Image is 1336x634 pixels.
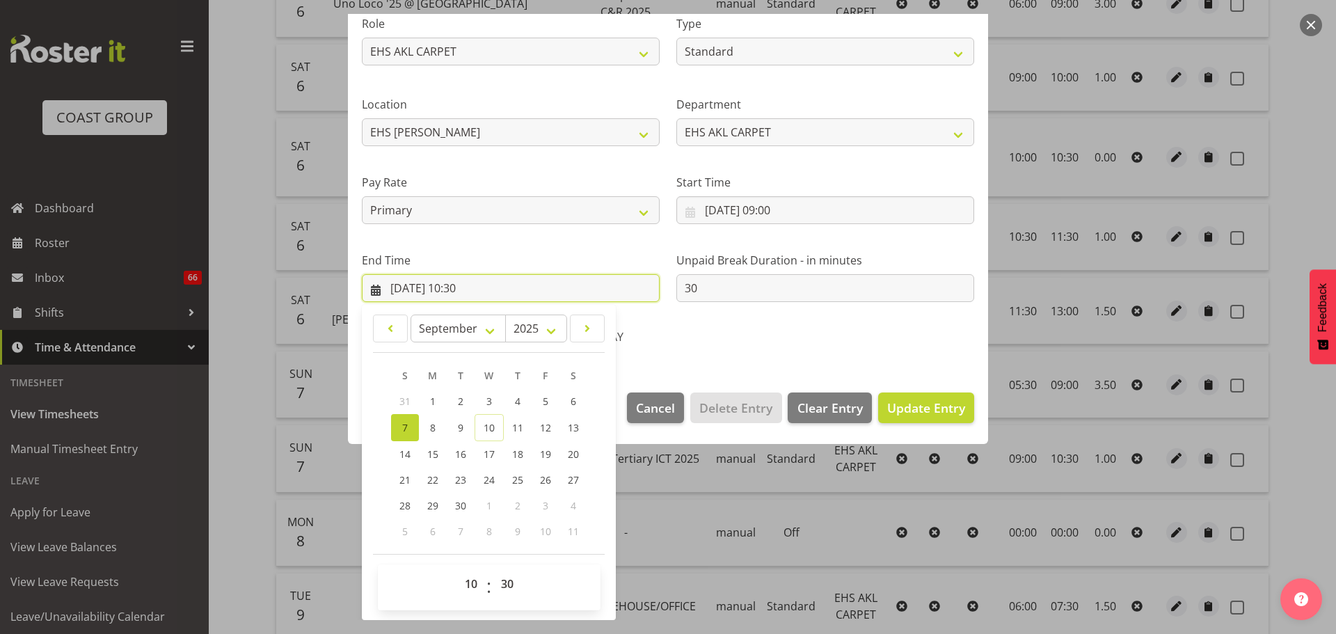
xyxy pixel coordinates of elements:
[391,414,419,441] a: 7
[475,388,504,414] a: 3
[455,473,466,486] span: 23
[362,96,660,113] label: Location
[690,393,781,423] button: Delete Entry
[486,395,492,408] span: 3
[427,499,438,512] span: 29
[486,525,492,538] span: 8
[540,447,551,461] span: 19
[568,473,579,486] span: 27
[676,15,974,32] label: Type
[878,393,974,423] button: Update Entry
[475,414,504,441] a: 10
[515,525,520,538] span: 9
[797,399,863,417] span: Clear Entry
[699,399,772,417] span: Delete Entry
[362,174,660,191] label: Pay Rate
[515,395,520,408] span: 4
[399,499,411,512] span: 28
[458,369,463,382] span: T
[399,473,411,486] span: 21
[559,414,587,441] a: 13
[532,388,559,414] a: 5
[636,399,675,417] span: Cancel
[540,525,551,538] span: 10
[447,493,475,518] a: 30
[676,252,974,269] label: Unpaid Break Duration - in minutes
[568,525,579,538] span: 11
[484,473,495,486] span: 24
[571,369,576,382] span: S
[568,447,579,461] span: 20
[559,388,587,414] a: 6
[788,393,871,423] button: Clear Entry
[430,421,436,434] span: 8
[486,499,492,512] span: 1
[419,388,447,414] a: 1
[540,473,551,486] span: 26
[627,393,684,423] button: Cancel
[1317,283,1329,332] span: Feedback
[512,421,523,434] span: 11
[391,441,419,467] a: 14
[447,388,475,414] a: 2
[391,493,419,518] a: 28
[1310,269,1336,364] button: Feedback - Show survey
[504,467,532,493] a: 25
[428,369,437,382] span: M
[512,473,523,486] span: 25
[540,421,551,434] span: 12
[486,570,491,605] span: :
[447,414,475,441] a: 9
[399,447,411,461] span: 14
[362,274,660,302] input: Click to select...
[447,467,475,493] a: 23
[475,441,504,467] a: 17
[484,447,495,461] span: 17
[532,467,559,493] a: 26
[419,467,447,493] a: 22
[887,399,965,416] span: Update Entry
[391,467,419,493] a: 21
[419,493,447,518] a: 29
[543,395,548,408] span: 5
[419,414,447,441] a: 8
[504,414,532,441] a: 11
[676,174,974,191] label: Start Time
[571,499,576,512] span: 4
[559,441,587,467] a: 20
[362,15,660,32] label: Role
[427,473,438,486] span: 22
[532,441,559,467] a: 19
[484,421,495,434] span: 10
[568,421,579,434] span: 13
[430,395,436,408] span: 1
[475,467,504,493] a: 24
[515,499,520,512] span: 2
[543,499,548,512] span: 3
[512,447,523,461] span: 18
[676,96,974,113] label: Department
[447,441,475,467] a: 16
[419,441,447,467] a: 15
[504,388,532,414] a: 4
[402,525,408,538] span: 5
[430,525,436,538] span: 6
[399,395,411,408] span: 31
[559,467,587,493] a: 27
[458,395,463,408] span: 2
[515,369,520,382] span: T
[458,525,463,538] span: 7
[427,447,438,461] span: 15
[543,369,548,382] span: F
[455,499,466,512] span: 30
[676,196,974,224] input: Click to select...
[455,447,466,461] span: 16
[402,421,408,434] span: 7
[402,369,408,382] span: S
[504,441,532,467] a: 18
[1294,592,1308,606] img: help-xxl-2.png
[458,421,463,434] span: 9
[571,395,576,408] span: 6
[484,369,493,382] span: W
[532,414,559,441] a: 12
